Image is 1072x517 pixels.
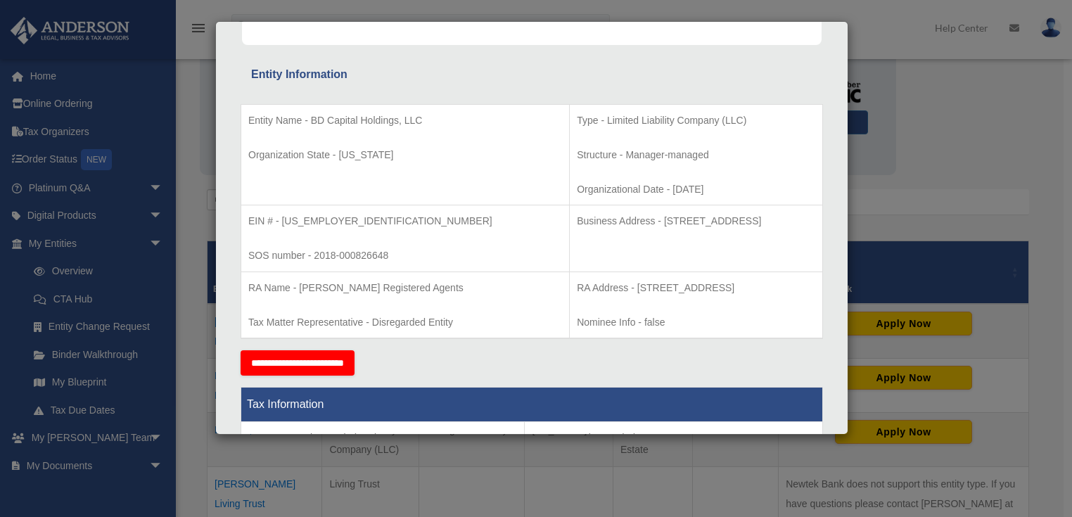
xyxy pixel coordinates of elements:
[577,279,815,297] p: RA Address - [STREET_ADDRESS]
[248,146,562,164] p: Organization State - [US_STATE]
[248,247,562,264] p: SOS number - 2018-000826648
[577,314,815,331] p: Nominee Info - false
[577,146,815,164] p: Structure - Manager-managed
[577,181,815,198] p: Organizational Date - [DATE]
[248,314,562,331] p: Tax Matter Representative - Disregarded Entity
[577,112,815,129] p: Type - Limited Liability Company (LLC)
[251,65,812,84] div: Entity Information
[248,112,562,129] p: Entity Name - BD Capital Holdings, LLC
[248,279,562,297] p: RA Name - [PERSON_NAME] Registered Agents
[241,388,823,422] th: Tax Information
[248,429,517,447] p: Tax Status - Disregarded Entity
[577,212,815,230] p: Business Address - [STREET_ADDRESS]
[248,212,562,230] p: EIN # - [US_EMPLOYER_IDENTIFICATION_NUMBER]
[532,429,815,447] p: Tax Form - Disregarded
